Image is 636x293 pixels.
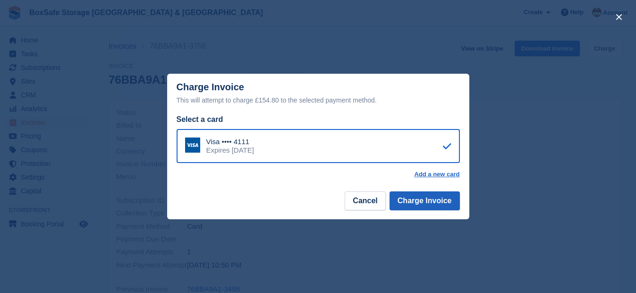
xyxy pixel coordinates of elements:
[611,9,627,25] button: close
[414,171,459,178] a: Add a new card
[206,138,254,146] div: Visa •••• 4111
[177,114,460,125] div: Select a card
[390,191,460,210] button: Charge Invoice
[206,146,254,155] div: Expires [DATE]
[177,82,460,106] div: Charge Invoice
[185,138,200,153] img: Visa Logo
[345,191,385,210] button: Cancel
[177,95,460,106] div: This will attempt to charge £154.80 to the selected payment method.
